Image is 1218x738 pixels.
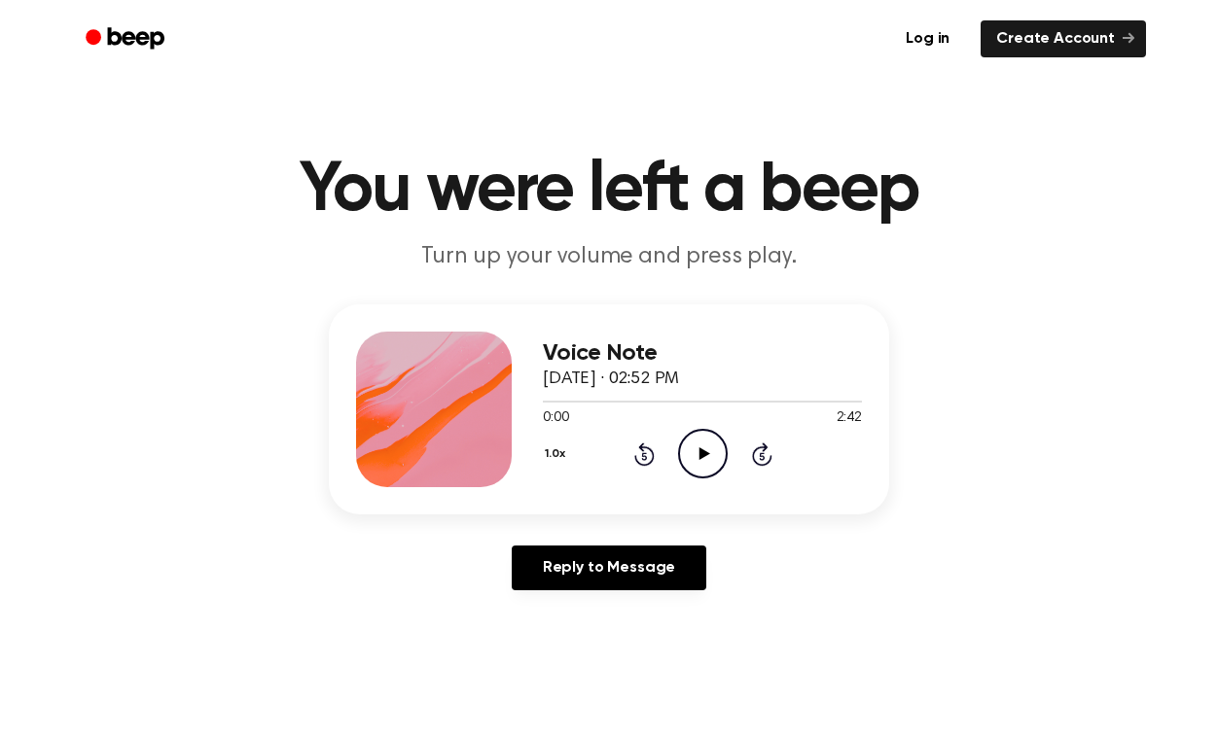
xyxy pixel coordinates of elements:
[512,545,706,590] a: Reply to Message
[235,241,983,273] p: Turn up your volume and press play.
[543,438,572,471] button: 1.0x
[72,20,182,58] a: Beep
[543,340,862,367] h3: Voice Note
[837,408,862,429] span: 2:42
[543,370,679,388] span: [DATE] · 02:52 PM
[981,20,1146,57] a: Create Account
[111,156,1107,226] h1: You were left a beep
[543,408,568,429] span: 0:00
[886,17,969,61] a: Log in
